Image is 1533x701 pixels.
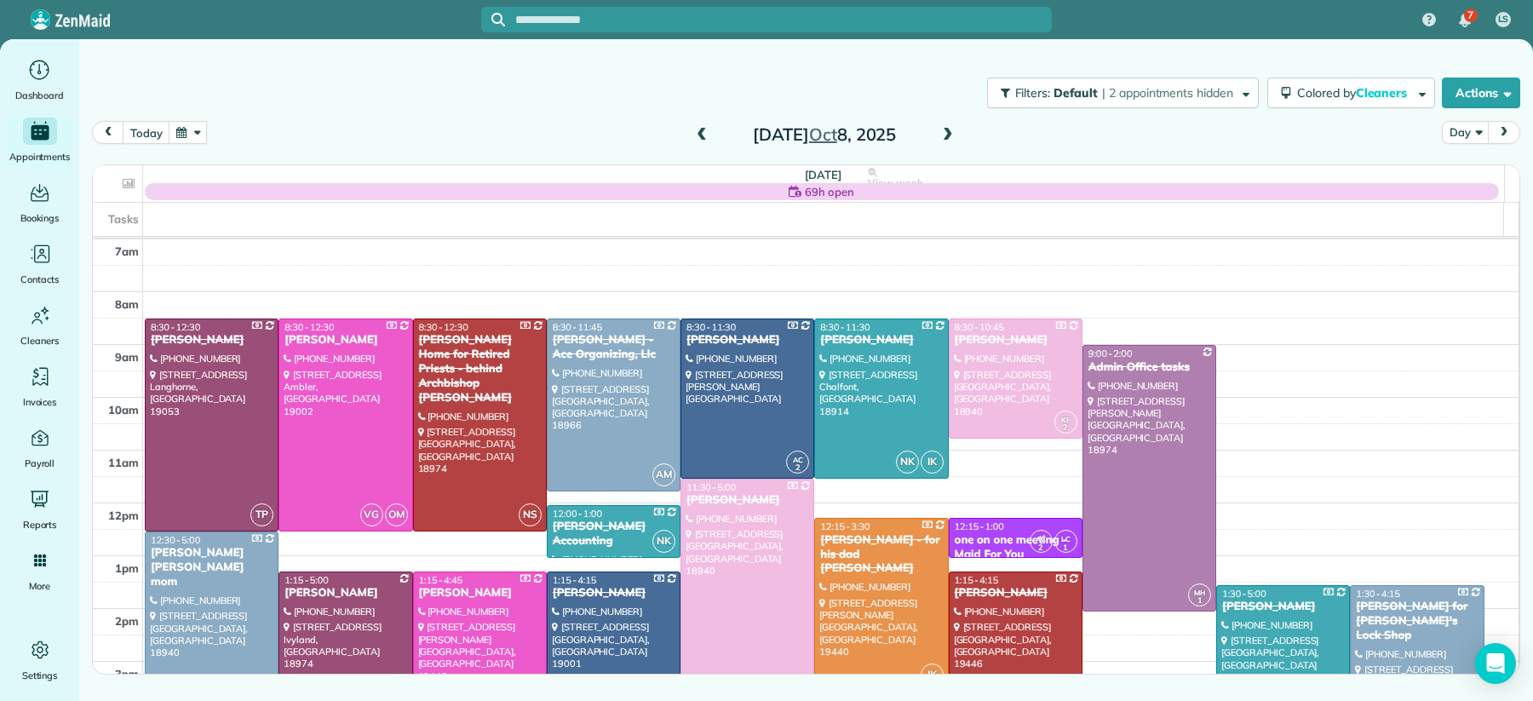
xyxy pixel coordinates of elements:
span: 7am [115,244,139,258]
a: Cleaners [7,302,72,349]
span: Colored by [1297,85,1413,101]
span: IK [921,664,944,687]
span: Contacts [20,271,59,288]
span: Tasks [108,212,139,226]
span: 8:30 - 12:30 [151,321,200,333]
span: 12:15 - 3:30 [820,520,870,532]
span: NK [896,451,919,474]
div: [PERSON_NAME] [686,333,809,348]
span: Cleaners [20,332,59,349]
span: 12:15 - 1:00 [955,520,1004,532]
div: [PERSON_NAME] [150,333,273,348]
a: Appointments [7,118,72,165]
span: Settings [22,667,58,684]
span: Appointments [9,148,71,165]
svg: Focus search [491,13,505,26]
span: AC [1036,534,1046,543]
span: 3pm [115,667,139,681]
div: [PERSON_NAME] [284,586,407,600]
a: Payroll [7,424,72,472]
span: 10am [108,403,139,417]
button: today [123,121,169,144]
span: 2pm [115,614,139,628]
span: 69h open [805,183,854,200]
button: next [1488,121,1520,144]
small: 1 [1055,540,1077,556]
button: Focus search [481,13,505,26]
span: 12:30 - 5:00 [151,534,200,546]
span: Oct [809,124,837,145]
div: [PERSON_NAME] - Ace Organizing, Llc [552,333,675,362]
span: 1:15 - 5:00 [284,574,329,586]
span: Filters: [1015,85,1051,101]
span: [DATE] [805,168,841,181]
h2: [DATE] 8, 2025 [718,125,931,144]
div: [PERSON_NAME] [954,586,1077,600]
span: Default [1054,85,1099,101]
span: 8:30 - 11:30 [686,321,736,333]
span: TP [250,503,273,526]
div: [PERSON_NAME] [1221,600,1345,614]
button: Actions [1442,78,1520,108]
a: Invoices [7,363,72,411]
span: 8:30 - 11:30 [820,321,870,333]
span: View week [868,176,922,190]
div: [PERSON_NAME] [PERSON_NAME] mom [150,546,273,589]
div: [PERSON_NAME] [954,333,1077,348]
span: 8:30 - 11:45 [553,321,602,333]
div: [PERSON_NAME] [552,586,675,600]
span: Payroll [25,455,55,472]
span: Cleaners [1356,85,1410,101]
div: [PERSON_NAME] for [PERSON_NAME]'s Lock Shop [1355,600,1478,643]
span: 8:30 - 12:30 [284,321,334,333]
a: Filters: Default | 2 appointments hidden [979,78,1259,108]
span: AC [793,455,803,464]
a: Bookings [7,179,72,227]
span: 8am [115,297,139,311]
span: 1pm [115,561,139,575]
div: Open Intercom Messenger [1475,643,1516,684]
span: 12:00 - 1:00 [553,508,602,520]
span: NK [652,530,675,553]
div: [PERSON_NAME] [819,333,943,348]
span: 9:00 - 2:00 [1088,348,1133,359]
button: Day [1442,121,1489,144]
span: LC [1061,534,1071,543]
a: Dashboard [7,56,72,104]
span: 8:30 - 10:45 [955,321,1004,333]
div: [PERSON_NAME] - for his dad [PERSON_NAME] [819,533,943,577]
a: Reports [7,486,72,533]
a: Contacts [7,240,72,288]
span: 11:30 - 5:00 [686,481,736,493]
a: Settings [7,636,72,684]
span: OM [385,503,408,526]
span: 8:30 - 12:30 [419,321,468,333]
span: 7 [1467,9,1473,22]
span: 12pm [108,509,139,522]
span: 1:30 - 4:15 [1356,588,1400,600]
div: Admin Office tasks [1088,360,1211,375]
span: AM [652,463,675,486]
span: IK [921,451,944,474]
small: 2 [1031,540,1052,556]
span: | 2 appointments hidden [1102,85,1233,101]
small: 1 [1189,593,1210,609]
div: [PERSON_NAME] Home for Retired Priests - behind Archbishop [PERSON_NAME] [418,333,542,405]
button: Colored byCleaners [1267,78,1435,108]
span: MH [1194,588,1206,597]
span: 9am [115,350,139,364]
span: 1:15 - 4:45 [419,574,463,586]
span: More [29,577,50,595]
span: NS [519,503,542,526]
span: Invoices [23,394,57,411]
span: Bookings [20,210,60,227]
span: VG [360,503,383,526]
small: 2 [1055,420,1077,436]
span: 11am [108,456,139,469]
div: [PERSON_NAME] [418,586,542,600]
button: prev [92,121,124,144]
div: [PERSON_NAME] Accounting [552,520,675,549]
span: 1:15 - 4:15 [955,574,999,586]
div: [PERSON_NAME] [284,333,407,348]
span: Dashboard [15,87,64,104]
